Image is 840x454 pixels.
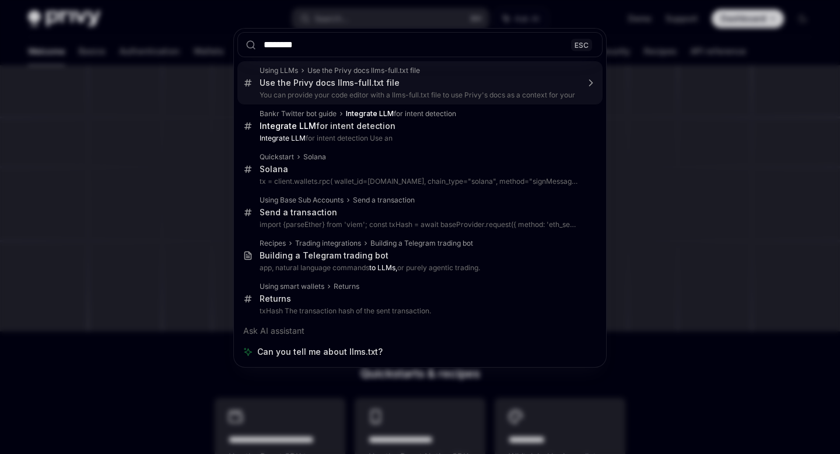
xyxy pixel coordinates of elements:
[260,121,395,131] div: for intent detection
[260,250,388,261] div: Building a Telegram trading bot
[295,239,361,248] div: Trading integrations
[260,134,306,142] b: Integrate LLM
[260,177,578,186] p: tx = client.wallets.rpc( wallet_id=[DOMAIN_NAME], chain_type="solana", method="signMessage",
[260,263,578,273] p: app, natural language commands or purely agentic trading.
[260,195,344,205] div: Using Base Sub Accounts
[260,294,291,304] div: Returns
[303,152,326,162] div: Solana
[257,346,383,358] span: Can you tell me about llms.txt?
[260,207,337,218] div: Send a transaction
[260,66,298,75] div: Using LLMs
[260,78,400,88] div: Use the Privy docs llms-full.txt file
[260,282,324,291] div: Using smart wallets
[346,109,394,118] b: Integrate LLM
[346,109,456,118] div: for intent detection
[260,109,337,118] div: Bankr Twitter bot guide
[237,320,603,341] div: Ask AI assistant
[260,90,578,100] p: You can provide your code editor with a llms-full.txt file to use Privy's docs as a context for your
[260,164,288,174] div: Solana
[353,195,415,205] div: Send a transaction
[260,121,316,131] b: Integrate LLM
[260,152,294,162] div: Quickstart
[307,66,420,75] div: Use the Privy docs llms-full.txt file
[370,239,473,248] div: Building a Telegram trading bot
[260,134,578,143] p: for intent detection Use an
[260,306,578,316] p: txHash The transaction hash of the sent transaction.
[260,220,578,229] p: import {parseEther} from 'viem'; const txHash = await baseProvider.request({ method: 'eth_sendT
[369,263,397,272] b: to LLMs,
[334,282,359,291] div: Returns
[260,239,286,248] div: Recipes
[571,39,592,51] div: ESC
